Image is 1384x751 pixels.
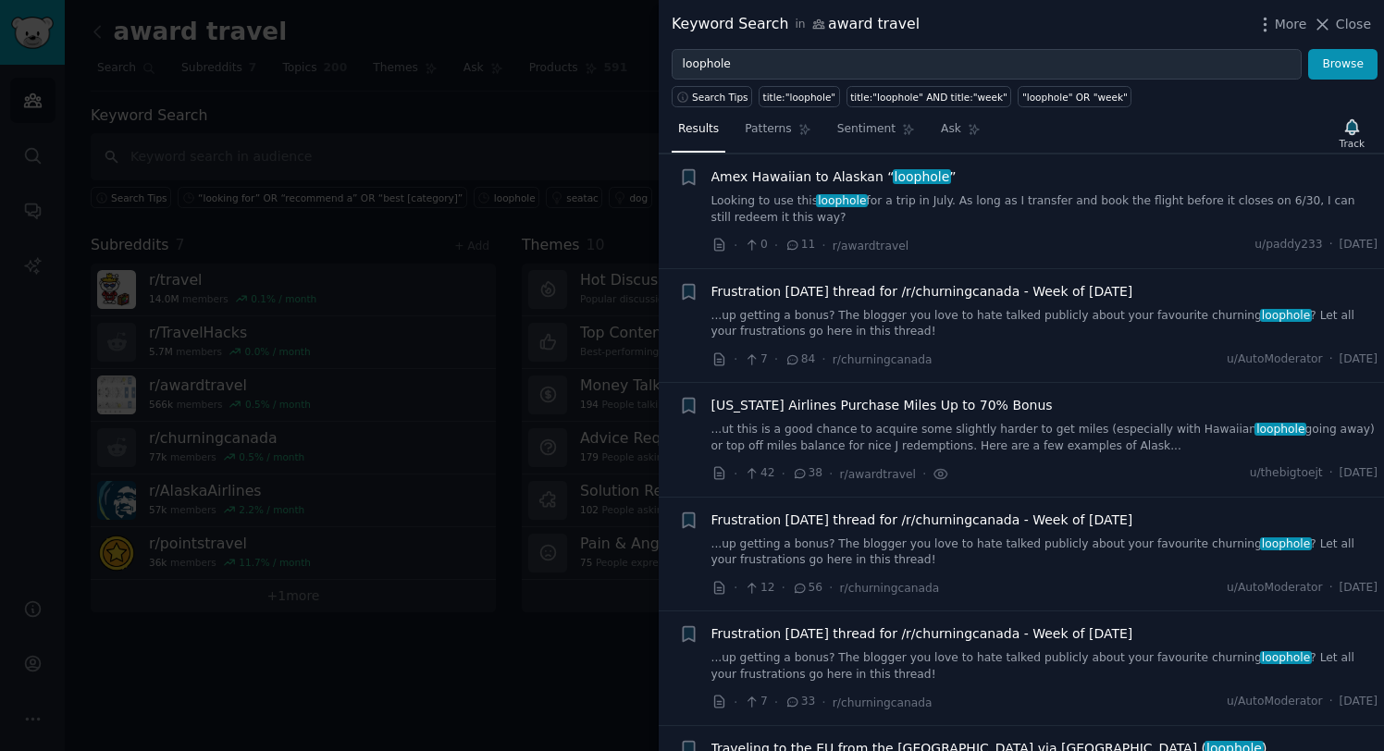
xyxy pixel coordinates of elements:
[1329,580,1333,597] span: ·
[744,351,767,368] span: 7
[831,115,921,153] a: Sentiment
[711,511,1133,530] a: Frustration [DATE] thread for /r/churningcanada - Week of [DATE]
[833,240,908,252] span: r/awardtravel
[1255,15,1307,34] button: More
[934,115,987,153] a: Ask
[816,194,868,207] span: loophole
[711,167,957,187] a: Amex Hawaiian to Alaskan “loophole”
[672,49,1302,80] input: Try a keyword related to your business
[840,468,916,481] span: r/awardtravel
[792,465,822,482] span: 38
[893,169,951,184] span: loophole
[744,580,774,597] span: 12
[795,17,805,33] span: in
[782,578,785,597] span: ·
[1329,351,1333,368] span: ·
[1018,86,1131,107] a: "loophole" OR "week"
[744,694,767,710] span: 7
[941,121,961,138] span: Ask
[1260,309,1312,322] span: loophole
[1329,465,1333,482] span: ·
[785,351,815,368] span: 84
[829,464,833,484] span: ·
[763,91,836,104] div: title:"loophole"
[1313,15,1371,34] button: Close
[822,693,825,712] span: ·
[1336,15,1371,34] span: Close
[678,121,719,138] span: Results
[744,237,767,253] span: 0
[774,350,778,369] span: ·
[829,578,833,597] span: ·
[1340,237,1378,253] span: [DATE]
[1254,237,1322,253] span: u/paddy233
[774,693,778,712] span: ·
[711,167,957,187] span: Amex Hawaiian to Alaskan “ ”
[822,350,825,369] span: ·
[1340,694,1378,710] span: [DATE]
[1333,114,1371,153] button: Track
[1022,91,1128,104] div: "loophole" OR "week"
[1329,237,1333,253] span: ·
[1227,351,1323,368] span: u/AutoModerator
[734,693,737,712] span: ·
[1308,49,1378,80] button: Browse
[1227,580,1323,597] span: u/AutoModerator
[1329,694,1333,710] span: ·
[785,237,815,253] span: 11
[1250,465,1323,482] span: u/thebigtoejt
[1260,651,1312,664] span: loophole
[711,308,1378,340] a: ...up getting a bonus? The blogger you love to hate talked publicly about your favourite churning...
[672,115,725,153] a: Results
[833,353,933,366] span: r/churningcanada
[711,650,1378,683] a: ...up getting a bonus? The blogger you love to hate talked publicly about your favourite churning...
[672,86,752,107] button: Search Tips
[692,91,748,104] span: Search Tips
[840,582,940,595] span: r/churningcanada
[1340,137,1365,150] div: Track
[734,464,737,484] span: ·
[711,396,1053,415] a: [US_STATE] Airlines Purchase Miles Up to 70% Bonus
[774,236,778,255] span: ·
[1227,694,1323,710] span: u/AutoModerator
[1340,580,1378,597] span: [DATE]
[738,115,817,153] a: Patterns
[922,464,926,484] span: ·
[734,578,737,597] span: ·
[734,236,737,255] span: ·
[1340,465,1378,482] span: [DATE]
[850,91,1007,104] div: title:"loophole" AND title:"week"
[711,624,1133,644] a: Frustration [DATE] thread for /r/churningcanada - Week of [DATE]
[822,236,825,255] span: ·
[837,121,896,138] span: Sentiment
[833,696,933,709] span: r/churningcanada
[744,465,774,482] span: 42
[759,86,840,107] a: title:"loophole"
[792,580,822,597] span: 56
[785,694,815,710] span: 33
[711,282,1133,302] a: Frustration [DATE] thread for /r/churningcanada - Week of [DATE]
[846,86,1012,107] a: title:"loophole" AND title:"week"
[672,13,920,36] div: Keyword Search award travel
[1275,15,1307,34] span: More
[782,464,785,484] span: ·
[711,536,1378,569] a: ...up getting a bonus? The blogger you love to hate talked publicly about your favourite churning...
[1340,351,1378,368] span: [DATE]
[711,193,1378,226] a: Looking to use thisloopholefor a trip in July. As long as I transfer and book the flight before i...
[711,422,1378,454] a: ...ut this is a good chance to acquire some slightly harder to get miles (especially with Hawaiia...
[1254,423,1306,436] span: loophole
[1260,537,1312,550] span: loophole
[745,121,791,138] span: Patterns
[734,350,737,369] span: ·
